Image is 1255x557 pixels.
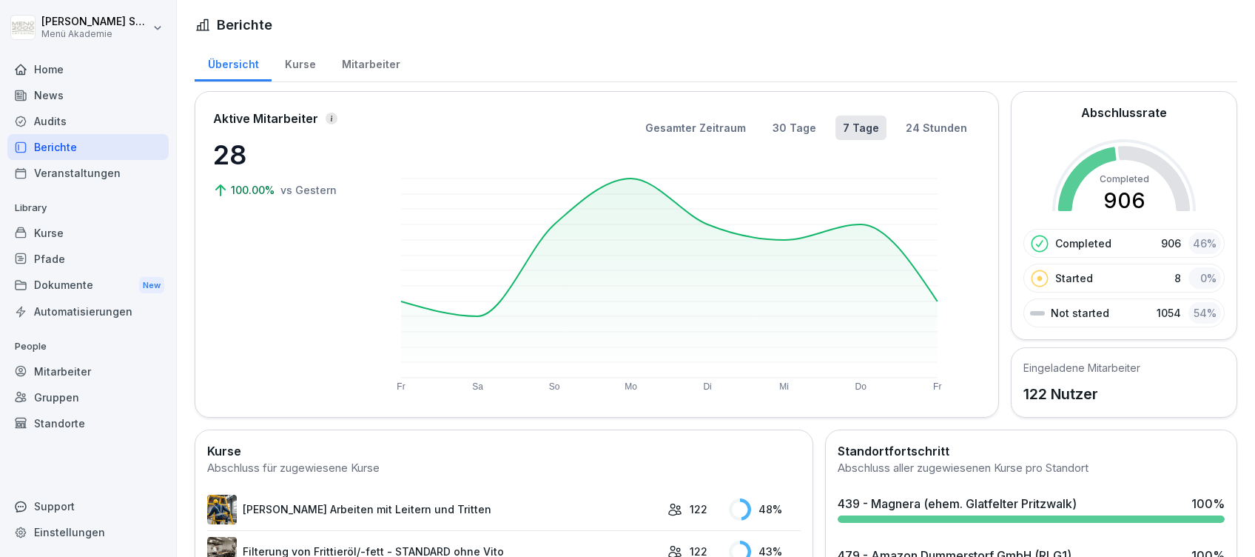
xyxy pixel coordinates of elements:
[195,44,272,81] a: Übersicht
[7,134,169,160] a: Berichte
[7,410,169,436] a: Standorte
[780,381,790,392] text: Mi
[1188,267,1221,289] div: 0 %
[472,381,483,392] text: Sa
[7,384,169,410] a: Gruppen
[7,160,169,186] a: Veranstaltungen
[838,495,1077,513] div: 439 - Magnera (ehem. Glatfelter Pritzwalk)
[704,381,712,392] text: Di
[231,182,277,198] p: 100.00%
[7,56,169,82] a: Home
[838,442,1225,460] h2: Standortfortschritt
[397,381,405,392] text: Fr
[855,381,867,392] text: Do
[1174,270,1181,286] p: 8
[7,272,169,299] a: DokumenteNew
[690,501,707,517] p: 122
[1161,236,1181,251] p: 906
[7,519,169,545] a: Einstellungen
[272,44,329,81] a: Kurse
[1055,270,1093,286] p: Started
[41,29,149,39] p: Menü Akademie
[213,110,318,127] p: Aktive Mitarbeiter
[1023,383,1140,405] p: 122 Nutzer
[832,489,1231,529] a: 439 - Magnera (ehem. Glatfelter Pritzwalk)100%
[835,116,886,140] button: 7 Tage
[280,182,337,198] p: vs Gestern
[638,116,753,140] button: Gesamter Zeitraum
[41,16,149,28] p: [PERSON_NAME] Schülzke
[729,498,801,521] div: 48 %
[207,460,801,477] div: Abschluss für zugewiesene Kurse
[207,442,801,460] h2: Kurse
[1055,236,1111,251] p: Completed
[1023,360,1140,376] h5: Eingeladene Mitarbeiter
[1157,305,1181,321] p: 1054
[207,495,660,524] a: [PERSON_NAME] Arbeiten mit Leitern und Tritten
[207,495,237,524] img: v7bxruicv7vvt4ltkcopmkzf.png
[329,44,413,81] a: Mitarbeiter
[7,358,169,384] a: Mitarbeiter
[7,272,169,299] div: Dokumente
[7,246,169,272] a: Pfade
[1191,495,1225,513] div: 100 %
[7,298,169,324] a: Automatisierungen
[838,460,1225,477] div: Abschluss aller zugewiesenen Kurse pro Standort
[1188,233,1221,254] div: 46 %
[213,135,361,175] p: 28
[217,15,272,35] h1: Berichte
[7,335,169,358] p: People
[625,381,637,392] text: Mo
[7,493,169,519] div: Support
[7,108,169,134] a: Audits
[1188,302,1221,324] div: 54 %
[139,277,164,294] div: New
[7,82,169,108] a: News
[933,381,941,392] text: Fr
[1051,305,1109,321] p: Not started
[765,116,824,140] button: 30 Tage
[7,220,169,246] a: Kurse
[7,196,169,220] p: Library
[1081,104,1167,121] h2: Abschlussrate
[898,116,975,140] button: 24 Stunden
[549,381,560,392] text: So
